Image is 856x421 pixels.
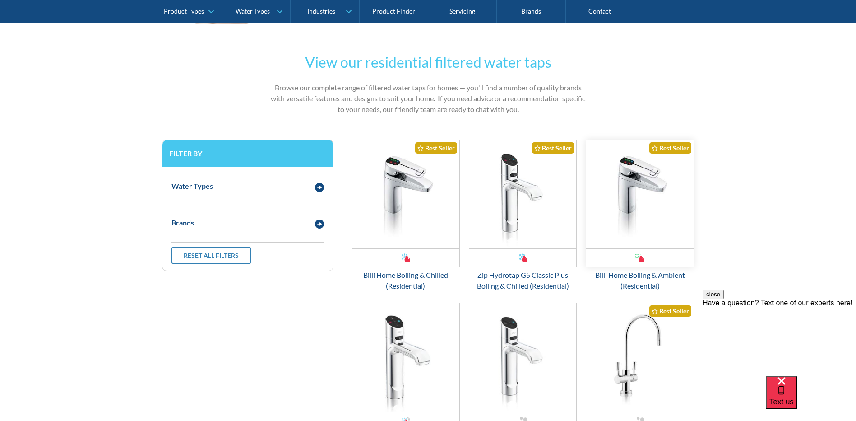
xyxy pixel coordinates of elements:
div: Water Types [171,181,213,192]
div: Best Seller [649,305,691,317]
div: Product Types [164,7,204,15]
img: Zip Hydrotap G5 Classic Plus Boiling, Chilled & Sparkling (Residential) [352,303,459,412]
img: Zip Hydrotap G5 Classic Plus Chilled & Sparkling (Residential) [469,303,577,412]
iframe: podium webchat widget bubble [766,376,856,421]
iframe: podium webchat widget prompt [703,290,856,387]
div: Brands [171,217,194,228]
a: Zip Hydrotap G5 Classic Plus Boiling & Chilled (Residential)Best SellerZip Hydrotap G5 Classic Pl... [469,140,577,291]
div: Water Types [236,7,270,15]
h2: View our residential filtered water taps [305,51,551,73]
a: Reset all filters [171,247,251,264]
div: Zip Hydrotap G5 Classic Plus Boiling & Chilled (Residential) [469,270,577,291]
img: Billi Home Boiling & Chilled (Residential) [352,140,459,248]
img: Billi Home Sparkling & Chilled (Residential) [586,303,694,412]
a: Billi Home Boiling & Ambient (Residential)Best SellerBilli Home Boiling & Ambient (Residential) [586,140,694,291]
div: Best Seller [649,142,691,154]
div: Best Seller [532,142,574,154]
div: Billi Home Boiling & Ambient (Residential) [586,270,694,291]
p: Browse our complete range of filtered water taps for homes — you'll find a number of quality bran... [268,82,588,115]
img: Billi Home Boiling & Ambient (Residential) [586,140,694,248]
img: Zip Hydrotap G5 Classic Plus Boiling & Chilled (Residential) [469,140,577,248]
div: Best Seller [415,142,457,154]
div: Billi Home Boiling & Chilled (Residential) [352,270,460,291]
div: Industries [307,7,335,15]
a: Billi Home Boiling & Chilled (Residential)Best SellerBilli Home Boiling & Chilled (Residential) [352,140,460,291]
h3: Filter by [169,149,326,158]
